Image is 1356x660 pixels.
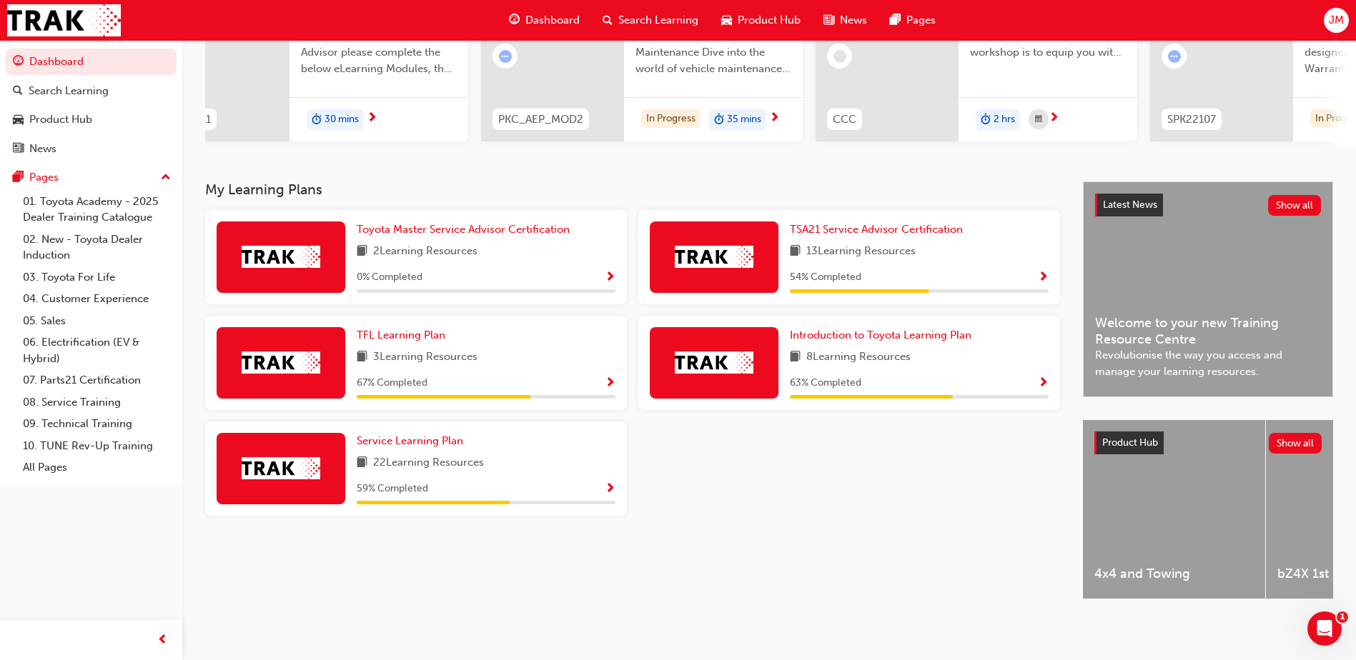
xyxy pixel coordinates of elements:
[13,143,24,156] span: news-icon
[157,631,168,649] span: prev-icon
[605,374,615,392] button: Show Progress
[738,12,801,29] span: Product Hub
[17,266,177,289] a: 03. Toyota For Life
[675,246,753,268] img: Trak
[641,109,701,129] div: In Progress
[325,111,359,128] span: 30 mins
[373,454,484,472] span: 22 Learning Resources
[498,6,591,35] a: guage-iconDashboard
[840,12,867,29] span: News
[1035,111,1042,129] span: calendar-icon
[301,29,457,77] span: To become a Certified Service Advisor please complete the below eLearning Modules, the Service Ad...
[499,50,512,63] span: learningRecordVerb_ATTEMPT-icon
[357,454,367,472] span: book-icon
[591,6,710,35] a: search-iconSearch Learning
[1102,436,1158,449] span: Product Hub
[17,369,177,391] a: 07. Parts21 Certification
[357,243,367,261] span: book-icon
[1268,195,1322,216] button: Show all
[603,11,613,29] span: search-icon
[769,112,780,125] span: next-icon
[1103,199,1157,211] span: Latest News
[17,288,177,310] a: 04. Customer Experience
[357,223,570,236] span: Toyota Master Service Advisor Certification
[17,229,177,266] a: 02. New - Toyota Dealer Induction
[1038,377,1049,390] span: Show Progress
[790,329,971,341] span: Introduction to Toyota Learning Plan
[790,221,969,238] a: TSA21 Service Advisor Certification
[17,413,177,435] a: 09. Technical Training
[357,434,463,447] span: Service Learning Plan
[6,46,177,164] button: DashboardSearch LearningProduct HubNews
[833,50,846,63] span: learningRecordVerb_NONE-icon
[29,111,92,128] div: Product Hub
[605,269,615,286] button: Show Progress
[605,377,615,390] span: Show Progress
[242,351,320,374] img: Trak
[1094,566,1254,582] span: 4x4 and Towing
[367,112,377,125] span: next-icon
[1095,347,1321,379] span: Revolutionise the way you access and manage your learning resources.
[806,349,911,366] span: 8 Learning Resources
[994,111,1015,128] span: 2 hrs
[357,349,367,366] span: book-icon
[1038,269,1049,286] button: Show Progress
[790,223,963,236] span: TSA21 Service Advisor Certification
[635,29,791,77] span: Master the Art of Vehicle Maintenance Dive into the world of vehicle maintenance with this compre...
[6,78,177,104] a: Search Learning
[13,114,24,126] span: car-icon
[1307,611,1342,646] iframe: Intercom live chat
[13,85,23,98] span: search-icon
[17,331,177,369] a: 06. Electrification (EV & Hybrid)
[17,435,177,457] a: 10. TUNE Rev-Up Training
[357,329,445,341] span: TFL Learning Plan
[605,483,615,496] span: Show Progress
[17,310,177,332] a: 05. Sales
[29,141,56,157] div: News
[812,6,879,35] a: news-iconNews
[1337,611,1348,623] span: 1
[13,171,24,184] span: pages-icon
[790,327,977,344] a: Introduction to Toyota Learning Plan
[312,111,322,129] span: duration-icon
[710,6,812,35] a: car-iconProduct Hub
[721,11,732,29] span: car-icon
[498,111,583,128] span: PKC_AEP_MOD2
[1049,112,1059,125] span: next-icon
[357,375,427,391] span: 67 % Completed
[823,11,834,29] span: news-icon
[357,221,575,238] a: Toyota Master Service Advisor Certification
[906,12,936,29] span: Pages
[1167,111,1216,128] span: SPK22107
[242,246,320,268] img: Trak
[833,111,856,128] span: CCC
[1269,433,1322,454] button: Show all
[6,106,177,133] a: Product Hub
[1094,431,1322,454] a: Product HubShow all
[357,269,422,286] span: 0 % Completed
[1095,194,1321,216] a: Latest NewsShow all
[373,349,477,366] span: 3 Learning Resources
[161,169,171,187] span: up-icon
[981,111,991,129] span: duration-icon
[1329,12,1344,29] span: JM
[727,111,761,128] span: 35 mins
[1038,374,1049,392] button: Show Progress
[1324,8,1349,33] button: JM
[1095,315,1321,347] span: Welcome to your new Training Resource Centre
[17,391,177,414] a: 08. Service Training
[29,83,109,99] div: Search Learning
[357,481,428,497] span: 59 % Completed
[6,136,177,162] a: News
[890,11,901,29] span: pages-icon
[1168,50,1181,63] span: learningRecordVerb_ATTEMPT-icon
[605,271,615,284] span: Show Progress
[7,4,121,36] img: Trak
[879,6,947,35] a: pages-iconPages
[17,191,177,229] a: 01. Toyota Academy - 2025 Dealer Training Catalogue
[790,349,801,366] span: book-icon
[1083,181,1333,397] a: Latest NewsShow allWelcome to your new Training Resource CentreRevolutionise the way you access a...
[205,181,1060,198] h3: My Learning Plans
[605,480,615,498] button: Show Progress
[6,49,177,75] a: Dashboard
